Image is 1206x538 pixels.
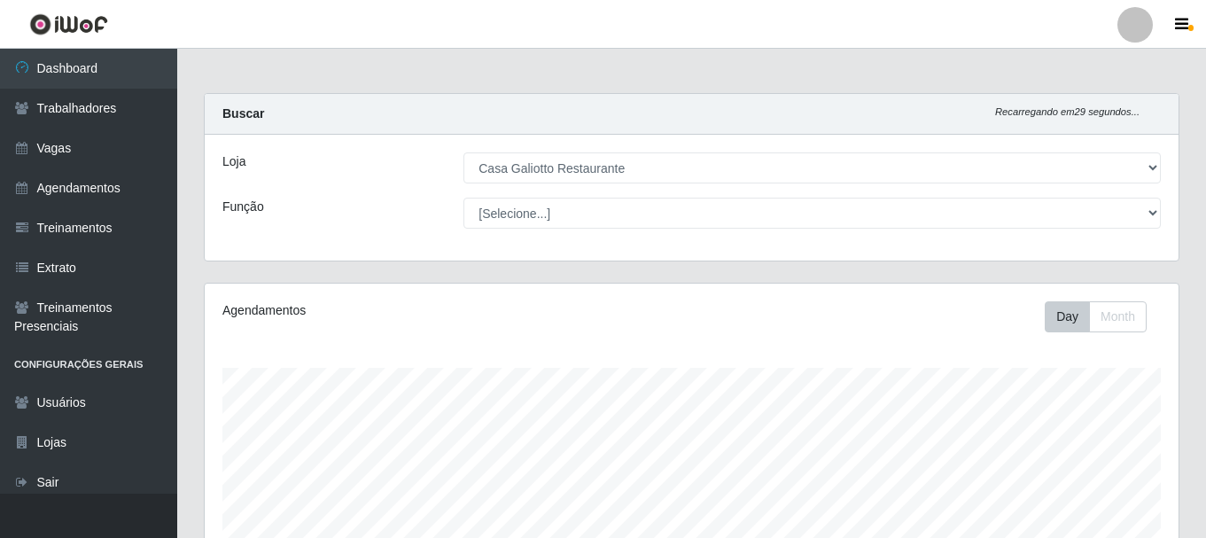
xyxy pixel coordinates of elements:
[1045,301,1161,332] div: Toolbar with button groups
[222,198,264,216] label: Função
[1045,301,1090,332] button: Day
[29,13,108,35] img: CoreUI Logo
[995,106,1140,117] i: Recarregando em 29 segundos...
[222,106,264,121] strong: Buscar
[222,152,245,171] label: Loja
[222,301,598,320] div: Agendamentos
[1089,301,1147,332] button: Month
[1045,301,1147,332] div: First group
